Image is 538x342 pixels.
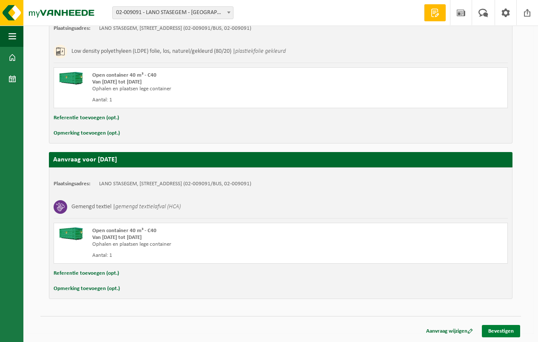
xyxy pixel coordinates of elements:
i: gemengd textielafval (HCA) [115,204,181,210]
span: Open container 40 m³ - C40 [92,228,157,233]
h3: Gemengd textiel | [71,200,181,214]
strong: Plaatsingsadres: [54,26,91,31]
span: 02-009091 - LANO STASEGEM - HARELBEKE [113,7,233,19]
td: LANO STASEGEM, [STREET_ADDRESS] (02-009091/BUS, 02-009091) [99,181,251,187]
div: Ophalen en plaatsen lege container [92,86,315,92]
button: Opmerking toevoegen (opt.) [54,283,120,294]
button: Opmerking toevoegen (opt.) [54,128,120,139]
a: Aanvraag wijzigen [420,325,479,337]
div: Aantal: 1 [92,97,315,103]
strong: Van [DATE] tot [DATE] [92,79,142,85]
strong: Aanvraag voor [DATE] [53,156,117,163]
i: plastiekfolie gekleurd [235,48,286,55]
td: LANO STASEGEM, [STREET_ADDRESS] (02-009091/BUS, 02-009091) [99,25,251,32]
button: Referentie toevoegen (opt.) [54,112,119,124]
div: Aantal: 1 [92,252,315,259]
strong: Van [DATE] tot [DATE] [92,235,142,240]
img: HK-XC-40-GN-00.png [58,72,84,85]
a: Bevestigen [482,325,520,337]
button: Referentie toevoegen (opt.) [54,268,119,279]
img: HK-XC-40-GN-00.png [58,227,84,240]
span: Open container 40 m³ - C40 [92,72,157,78]
h3: Low density polyethyleen (LDPE) folie, los, naturel/gekleurd (80/20) | [71,45,286,58]
div: Ophalen en plaatsen lege container [92,241,315,248]
strong: Plaatsingsadres: [54,181,91,187]
span: 02-009091 - LANO STASEGEM - HARELBEKE [112,6,233,19]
